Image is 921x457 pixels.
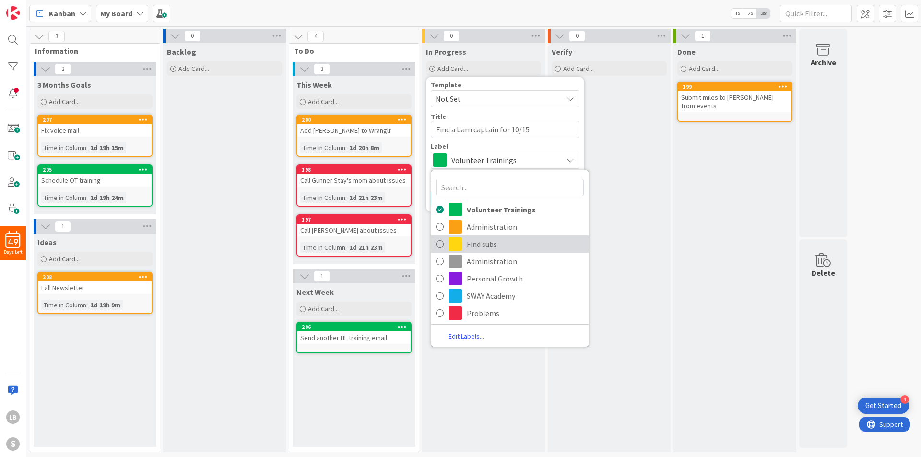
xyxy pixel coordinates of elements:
[37,237,57,247] span: Ideas
[678,91,791,112] div: Submit miles to [PERSON_NAME] from events
[41,300,86,310] div: Time in Column
[307,31,324,42] span: 4
[86,142,88,153] span: :
[41,142,86,153] div: Time in Column
[900,395,909,404] div: 4
[297,174,411,187] div: Call Gunner Stay's mom about issues
[302,216,411,223] div: 197
[731,9,744,18] span: 1x
[345,142,347,153] span: :
[8,239,18,246] span: 49
[37,80,91,90] span: 3 Months Goals
[436,179,584,196] input: Search...
[345,192,347,203] span: :
[678,82,791,91] div: 199
[563,64,594,73] span: Add Card...
[43,274,152,281] div: 208
[347,242,385,253] div: 1d 21h 23m
[757,9,770,18] span: 3x
[431,270,589,287] a: Personal Growth
[294,46,407,56] span: To Do
[38,273,152,281] div: 208
[38,281,152,294] div: Fall Newsletter
[431,287,589,305] a: SWAY Academy
[55,221,71,232] span: 1
[467,220,584,234] span: Administration
[300,192,345,203] div: Time in Column
[43,166,152,173] div: 205
[308,305,339,313] span: Add Card...
[302,117,411,123] div: 200
[695,30,711,42] span: 1
[86,300,88,310] span: :
[38,174,152,187] div: Schedule OT training
[431,253,589,270] a: Administration
[86,192,88,203] span: :
[38,116,152,137] div: 207Fix voice mail
[20,1,44,13] span: Support
[467,306,584,320] span: Problems
[297,224,411,236] div: Call [PERSON_NAME] about issues
[431,143,448,150] span: Label
[41,192,86,203] div: Time in Column
[6,437,20,451] div: S
[347,192,385,203] div: 1d 21h 23m
[38,116,152,124] div: 207
[431,201,589,218] a: Volunteer Trainings
[431,82,461,88] span: Template
[314,270,330,282] span: 1
[297,116,411,124] div: 200
[467,271,584,286] span: Personal Growth
[431,330,501,343] a: Edit Labels...
[297,323,411,344] div: 206Send another HL training email
[552,47,572,57] span: Verify
[49,8,75,19] span: Kanban
[780,5,852,22] input: Quick Filter...
[308,97,339,106] span: Add Card...
[38,165,152,187] div: 205Schedule OT training
[431,121,579,138] textarea: Find a barn captain for 10/15
[467,254,584,269] span: Administration
[297,323,411,331] div: 206
[443,30,460,42] span: 0
[426,47,466,57] span: In Progress
[297,215,411,224] div: 197
[297,124,411,137] div: Add [PERSON_NAME] to Wranglr
[689,64,720,73] span: Add Card...
[345,242,347,253] span: :
[297,215,411,236] div: 197Call [PERSON_NAME] about issues
[744,9,757,18] span: 2x
[431,235,589,253] a: Find subs
[49,255,80,263] span: Add Card...
[100,9,132,18] b: My Board
[436,93,555,105] span: Not Set
[451,153,558,167] span: Volunteer Trainings
[35,46,148,56] span: Information
[184,30,201,42] span: 0
[167,47,196,57] span: Backlog
[314,63,330,75] span: 3
[178,64,209,73] span: Add Card...
[811,57,836,68] div: Archive
[43,117,152,123] div: 207
[88,300,123,310] div: 1d 19h 9m
[88,192,126,203] div: 1d 19h 24m
[467,237,584,251] span: Find subs
[677,47,696,57] span: Done
[683,83,791,90] div: 199
[49,97,80,106] span: Add Card...
[6,410,20,424] div: LB
[6,6,20,20] img: Visit kanbanzone.com
[55,63,71,75] span: 2
[302,166,411,173] div: 198
[569,30,585,42] span: 0
[437,64,468,73] span: Add Card...
[467,202,584,217] span: Volunteer Trainings
[302,324,411,330] div: 206
[678,82,791,112] div: 199Submit miles to [PERSON_NAME] from events
[858,398,909,414] div: Open Get Started checklist, remaining modules: 4
[431,112,446,121] label: Title
[38,124,152,137] div: Fix voice mail
[296,287,334,297] span: Next Week
[431,218,589,235] a: Administration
